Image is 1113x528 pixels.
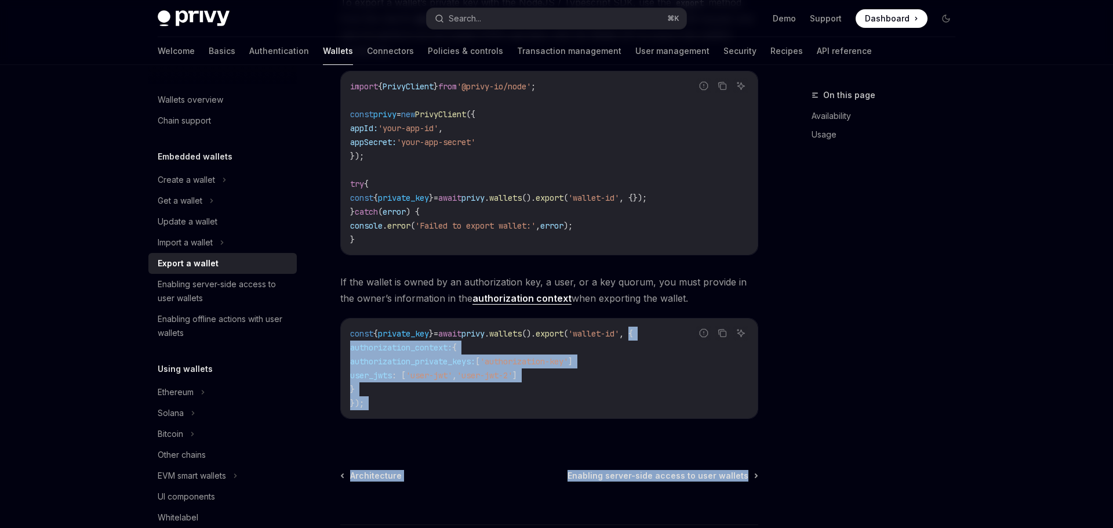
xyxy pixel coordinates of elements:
[148,253,297,274] a: Export a wallet
[148,89,297,110] a: Wallets overview
[457,81,531,92] span: '@privy-io/node'
[723,37,756,65] a: Security
[823,88,875,102] span: On this page
[350,137,397,147] span: appSecret:
[461,193,485,203] span: privy
[148,507,297,528] a: Whitelabel
[350,384,355,395] span: }
[158,10,230,27] img: dark logo
[406,207,420,217] span: ) {
[350,151,364,161] span: });
[158,194,202,208] div: Get a wallet
[387,220,410,231] span: error
[406,370,452,381] span: 'user-jwt'
[158,93,223,107] div: Wallets overview
[378,81,383,92] span: {
[249,37,309,65] a: Authentication
[148,403,297,424] button: Solana
[817,37,872,65] a: API reference
[522,193,536,203] span: ().
[158,37,195,65] a: Welcome
[485,328,489,339] span: .
[438,123,443,133] span: ,
[355,207,378,217] span: catch
[350,398,364,408] span: });
[158,277,290,305] div: Enabling server-side access to user wallets
[563,193,568,203] span: (
[415,220,536,231] span: 'Failed to export wallet:'
[812,125,965,144] a: Usage
[770,37,803,65] a: Recipes
[383,220,387,231] span: .
[350,342,452,353] span: authorization_context:
[667,14,679,23] span: ⌘ K
[340,274,758,306] span: If the wallet is owned by an authorization key, a user, or a key quorum, you must provide in the ...
[148,110,297,131] a: Chain support
[158,256,219,270] div: Export a wallet
[350,179,364,189] span: try
[434,328,438,339] span: =
[373,193,378,203] span: {
[428,37,503,65] a: Policies & controls
[619,193,647,203] span: , {});
[480,356,568,367] span: 'authorization-key'
[148,190,297,211] button: Get a wallet
[397,137,475,147] span: 'your-app-secret'
[158,511,198,525] div: Whitelabel
[158,150,232,164] h5: Embedded wallets
[452,342,457,353] span: {
[158,469,226,483] div: EVM smart wallets
[383,81,434,92] span: PrivyClient
[350,123,378,133] span: appId:
[148,169,297,190] button: Create a wallet
[158,362,213,376] h5: Using wallets
[715,326,730,341] button: Copy the contents from the code block
[568,328,619,339] span: 'wallet-id'
[773,13,796,24] a: Demo
[350,370,392,381] span: user_jwts
[415,109,466,120] span: PrivyClient
[158,490,215,504] div: UI components
[429,193,434,203] span: }
[364,179,369,189] span: {
[350,109,373,120] span: const
[449,12,481,26] div: Search...
[512,370,517,381] span: ]
[397,109,401,120] span: =
[489,328,522,339] span: wallets
[865,13,910,24] span: Dashboard
[350,81,378,92] span: import
[619,328,633,339] span: , {
[350,328,373,339] span: const
[158,312,290,340] div: Enabling offline actions with user wallets
[378,207,383,217] span: (
[856,9,927,28] a: Dashboard
[733,326,748,341] button: Ask AI
[378,123,438,133] span: 'your-app-id'
[434,81,438,92] span: }
[323,37,353,65] a: Wallets
[148,274,297,309] a: Enabling server-side access to user wallets
[461,328,485,339] span: privy
[489,193,522,203] span: wallets
[148,211,297,232] a: Update a wallet
[373,328,378,339] span: {
[536,328,563,339] span: export
[350,470,402,482] span: Architecture
[401,109,415,120] span: new
[148,444,297,465] a: Other chains
[148,309,297,343] a: Enabling offline actions with user wallets
[429,328,434,339] span: }
[158,215,217,229] div: Update a wallet
[438,328,461,339] span: await
[635,37,710,65] a: User management
[148,465,297,486] button: EVM smart wallets
[696,326,711,341] button: Report incorrect code
[812,107,965,125] a: Availability
[475,356,480,367] span: [
[568,193,619,203] span: 'wallet-id'
[383,207,406,217] span: error
[148,424,297,444] button: Bitcoin
[350,207,355,217] span: }
[350,356,475,367] span: authorization_private_keys:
